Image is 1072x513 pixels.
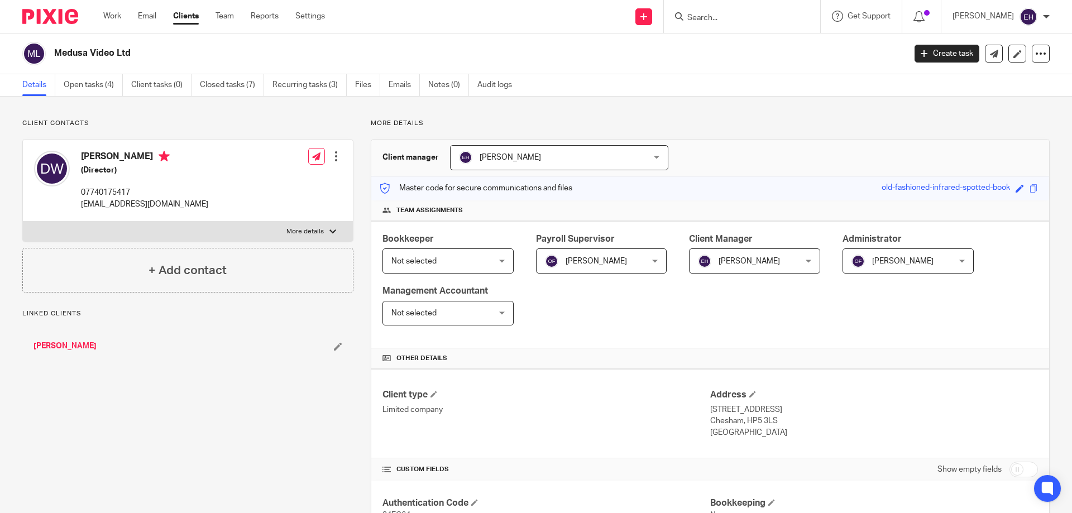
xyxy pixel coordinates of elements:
[710,415,1038,426] p: Chesham, HP5 3LS
[480,154,541,161] span: [PERSON_NAME]
[382,465,710,474] h4: CUSTOM FIELDS
[710,389,1038,401] h4: Address
[382,497,710,509] h4: Authentication Code
[686,13,787,23] input: Search
[371,119,1050,128] p: More details
[710,427,1038,438] p: [GEOGRAPHIC_DATA]
[915,45,979,63] a: Create task
[149,262,227,279] h4: + Add contact
[391,309,437,317] span: Not selected
[251,11,279,22] a: Reports
[272,74,347,96] a: Recurring tasks (3)
[22,119,353,128] p: Client contacts
[216,11,234,22] a: Team
[286,227,324,236] p: More details
[536,234,615,243] span: Payroll Supervisor
[200,74,264,96] a: Closed tasks (7)
[710,404,1038,415] p: [STREET_ADDRESS]
[295,11,325,22] a: Settings
[1020,8,1037,26] img: svg%3E
[22,309,353,318] p: Linked clients
[81,199,208,210] p: [EMAIL_ADDRESS][DOMAIN_NAME]
[710,497,1038,509] h4: Bookkeeping
[953,11,1014,22] p: [PERSON_NAME]
[872,257,934,265] span: [PERSON_NAME]
[64,74,123,96] a: Open tasks (4)
[428,74,469,96] a: Notes (0)
[81,187,208,198] p: 07740175417
[477,74,520,96] a: Audit logs
[382,404,710,415] p: Limited company
[882,182,1010,195] div: old-fashioned-infrared-spotted-book
[22,74,55,96] a: Details
[566,257,627,265] span: [PERSON_NAME]
[382,286,488,295] span: Management Accountant
[545,255,558,268] img: svg%3E
[81,165,208,176] h5: (Director)
[382,389,710,401] h4: Client type
[848,12,891,20] span: Get Support
[54,47,729,59] h2: Medusa Video Ltd
[719,257,780,265] span: [PERSON_NAME]
[382,152,439,163] h3: Client manager
[851,255,865,268] img: svg%3E
[396,354,447,363] span: Other details
[22,42,46,65] img: svg%3E
[389,74,420,96] a: Emails
[173,11,199,22] a: Clients
[81,151,208,165] h4: [PERSON_NAME]
[355,74,380,96] a: Files
[382,234,434,243] span: Bookkeeper
[131,74,192,96] a: Client tasks (0)
[689,234,753,243] span: Client Manager
[937,464,1002,475] label: Show empty fields
[391,257,437,265] span: Not selected
[34,151,70,186] img: svg%3E
[159,151,170,162] i: Primary
[380,183,572,194] p: Master code for secure communications and files
[459,151,472,164] img: svg%3E
[33,341,97,352] a: [PERSON_NAME]
[396,206,463,215] span: Team assignments
[698,255,711,268] img: svg%3E
[22,9,78,24] img: Pixie
[138,11,156,22] a: Email
[843,234,902,243] span: Administrator
[103,11,121,22] a: Work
